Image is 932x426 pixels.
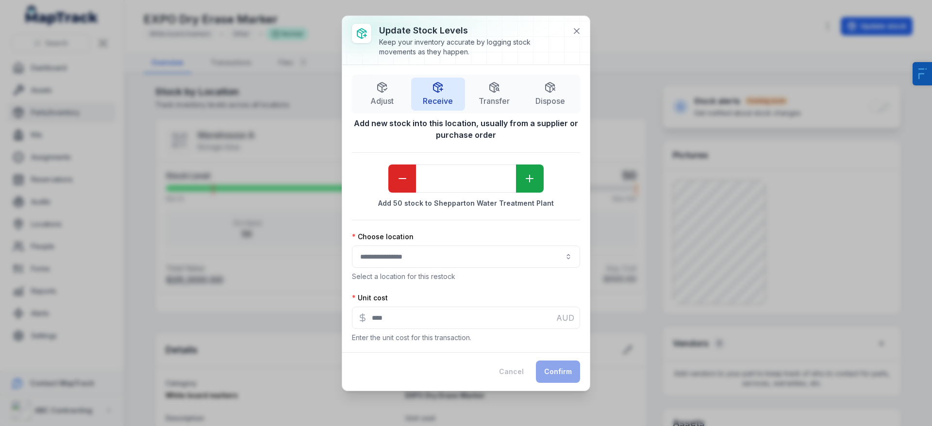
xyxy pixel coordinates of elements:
strong: Add 50 stock to Shepparton Water Treatment Plant [352,198,580,208]
span: Receive [423,95,453,107]
label: Choose location [352,232,414,242]
h3: Update stock levels [379,24,565,37]
input: :rd:-form-item-label [352,307,580,329]
button: Dispose [523,78,578,111]
span: Adjust [370,95,394,107]
button: Receive [411,78,466,111]
label: Unit cost [352,293,388,303]
p: Select a location for this restock [352,272,580,281]
div: Keep your inventory accurate by logging stock movements as they happen. [379,37,565,57]
button: Transfer [467,78,521,111]
input: undefined-form-item-label [416,164,516,193]
span: Dispose [535,95,565,107]
strong: Add new stock into this location, usually from a supplier or purchase order [352,117,580,141]
span: Transfer [479,95,510,107]
button: Adjust [355,78,409,111]
p: Enter the unit cost for this transaction. [352,333,580,343]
